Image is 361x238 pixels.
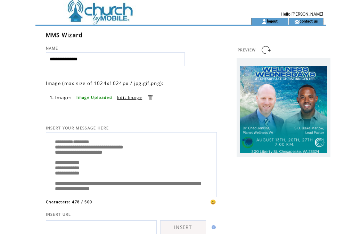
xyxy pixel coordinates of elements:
[117,94,142,100] a: Edit Image
[76,95,112,100] span: Image Uploaded
[46,31,83,39] span: MMS Wizard
[262,19,267,24] img: account_icon.gif
[210,225,216,229] img: help.gif
[147,94,154,101] a: Delete this item
[46,126,109,130] span: INSERT YOUR MESSAGE HERE
[281,12,323,17] span: Hello [PERSON_NAME]
[46,212,71,217] span: INSERT URL
[267,19,278,23] a: logout
[160,220,206,234] a: INSERT
[210,199,216,205] span: 😀
[46,80,164,86] span: Image (max size of 1024x1024px / jpg,gif,png):
[46,46,58,51] span: NAME
[300,19,318,23] a: contact us
[46,199,92,204] span: Characters: 478 / 500
[238,48,256,52] span: PREVIEW
[55,94,72,101] span: Image:
[50,95,54,100] span: 1.
[294,19,300,24] img: contact_us_icon.gif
